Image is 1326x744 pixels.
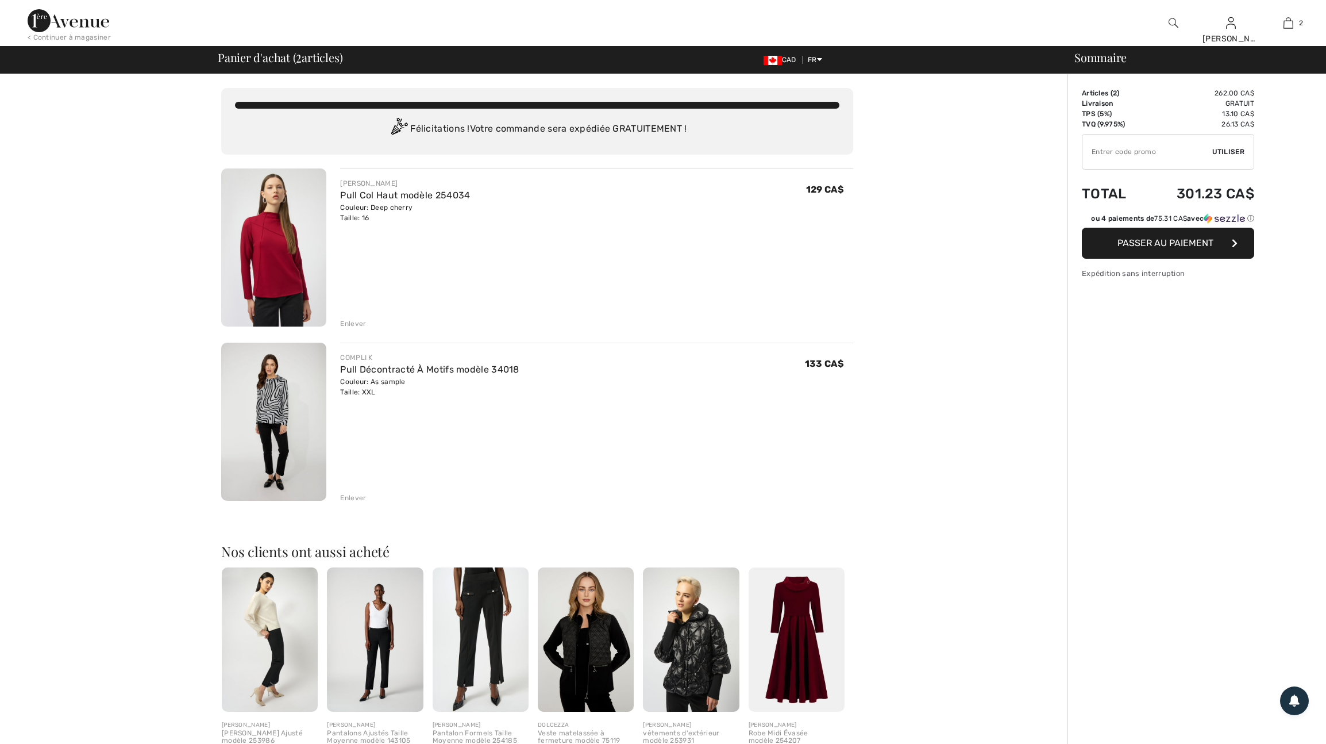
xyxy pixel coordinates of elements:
img: recherche [1169,16,1178,30]
span: CAD [764,56,801,64]
td: Articles ( ) [1082,88,1144,98]
span: FR [808,56,822,64]
a: Se connecter [1226,17,1236,28]
td: Total [1082,174,1144,213]
img: Pull Col Haut modèle 254034 [221,168,326,327]
td: TVQ (9.975%) [1082,119,1144,129]
h2: Nos clients ont aussi acheté [221,544,853,558]
img: Jean Court Ajusté modèle 253986 [222,567,318,712]
div: < Continuer à magasiner [28,32,111,43]
div: Couleur: Deep cherry Taille: 16 [340,202,470,223]
div: [PERSON_NAME] [749,721,845,730]
button: Passer au paiement [1082,228,1254,259]
span: 129 CA$ [806,184,844,195]
td: TPS (5%) [1082,109,1144,119]
div: COMPLI K [340,352,519,363]
div: [PERSON_NAME] [643,721,739,730]
span: 133 CA$ [805,358,844,369]
span: 2 [296,49,302,64]
img: Joseph Ribkoff vêtements d'extérieur modèle 253931 [643,567,739,712]
img: Mes infos [1226,16,1236,30]
div: Expédition sans interruption [1082,268,1254,279]
div: ou 4 paiements de75.31 CA$avecSezzle Cliquez pour en savoir plus sur Sezzle [1082,213,1254,228]
span: Passer au paiement [1117,237,1213,248]
a: Pull Décontracté À Motifs modèle 34018 [340,364,519,375]
span: Utiliser [1212,147,1244,157]
div: Félicitations ! Votre commande sera expédiée GRATUITEMENT ! [235,118,839,141]
img: Sezzle [1204,213,1245,224]
span: 2 [1299,18,1303,28]
a: 2 [1260,16,1316,30]
td: Livraison [1082,98,1144,109]
span: 2 [1113,89,1117,97]
div: [PERSON_NAME] [222,721,318,730]
td: 26.13 CA$ [1144,119,1254,129]
img: Congratulation2.svg [387,118,410,141]
div: Enlever [340,319,366,329]
img: Mon panier [1283,16,1293,30]
input: Code promo [1082,135,1212,169]
td: 301.23 CA$ [1144,174,1254,213]
div: [PERSON_NAME] [340,178,470,189]
div: [PERSON_NAME] [327,721,423,730]
div: Sommaire [1061,52,1319,63]
img: Robe Midi Évasée modèle 254207 [749,567,845,712]
div: ou 4 paiements de avec [1091,213,1254,224]
a: Pull Col Haut modèle 254034 [340,190,470,201]
td: 262.00 CA$ [1144,88,1254,98]
div: [PERSON_NAME] [433,721,529,730]
div: Enlever [340,493,366,503]
img: 1ère Avenue [28,9,109,32]
td: 13.10 CA$ [1144,109,1254,119]
img: Pantalons Ajustés Taille Moyenne modèle 143105 [327,567,423,712]
span: Panier d'achat ( articles) [218,52,342,63]
td: Gratuit [1144,98,1254,109]
span: 75.31 CA$ [1154,214,1187,223]
img: Canadian Dollar [764,56,782,65]
img: Pull Décontracté À Motifs modèle 34018 [221,343,326,501]
div: Couleur: As sample Taille: XXL [340,377,519,397]
img: Veste matelassée à fermeture modèle 75119 [538,567,634,712]
div: DOLCEZZA [538,721,634,730]
div: [PERSON_NAME] [1202,33,1259,45]
img: Pantalon Formels Taille Moyenne modèle 254185 [433,567,529,712]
